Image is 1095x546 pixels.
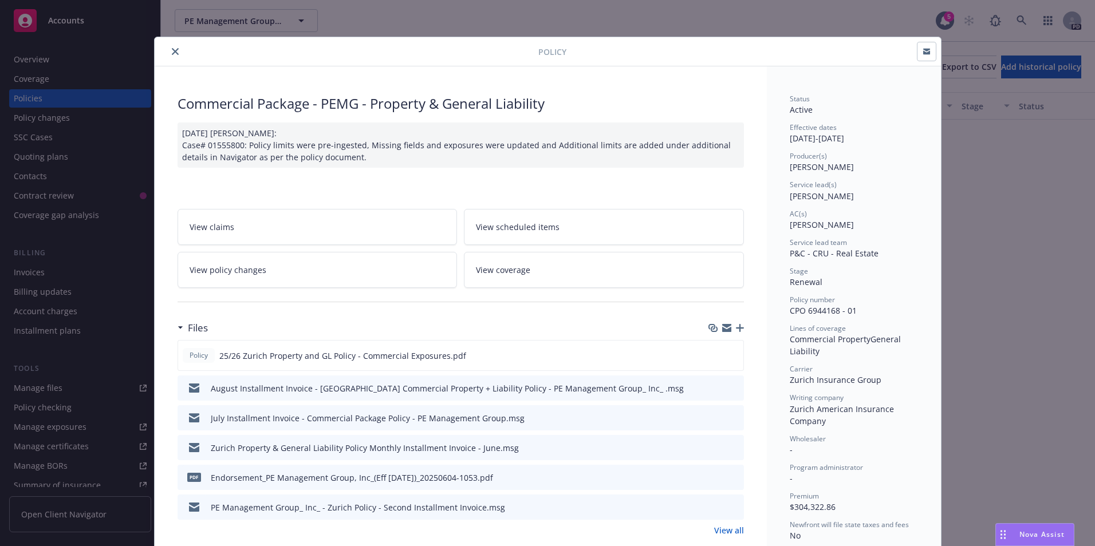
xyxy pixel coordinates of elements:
[790,491,819,501] span: Premium
[790,334,871,345] span: Commercial Property
[187,473,201,481] span: pdf
[711,442,720,454] button: download file
[790,238,847,247] span: Service lead team
[790,209,807,219] span: AC(s)
[168,45,182,58] button: close
[790,323,846,333] span: Lines of coverage
[178,209,458,245] a: View claims
[790,191,854,201] span: [PERSON_NAME]
[790,122,837,132] span: Effective dates
[211,412,525,424] div: July Installment Invoice - Commercial Package Policy - PE Management Group.msg
[790,219,854,230] span: [PERSON_NAME]
[190,264,266,276] span: View policy changes
[464,252,744,288] a: View coverage
[790,393,844,402] span: Writing company
[211,382,684,394] div: August Installment Invoice - [GEOGRAPHIC_DATA] Commercial Property + Liability Policy - PE Manage...
[790,151,827,161] span: Producer(s)
[728,350,739,362] button: preview file
[219,350,466,362] span: 25/26 Zurich Property and GL Policy - Commercial Exposures.pdf
[790,403,896,426] span: Zurich American Insurance Company
[476,221,560,233] span: View scheduled items
[996,524,1010,545] div: Drag to move
[790,473,793,484] span: -
[188,321,208,335] h3: Files
[1019,529,1065,539] span: Nova Assist
[714,524,744,536] a: View all
[790,266,808,276] span: Stage
[729,442,739,454] button: preview file
[178,321,208,335] div: Files
[711,412,720,424] button: download file
[790,530,801,541] span: No
[790,364,813,374] span: Carrier
[790,248,879,259] span: P&C - CRU - Real Estate
[538,46,566,58] span: Policy
[790,104,813,115] span: Active
[790,520,909,529] span: Newfront will file state taxes and fees
[178,122,744,168] div: [DATE] [PERSON_NAME]: Case# 01555800: Policy limits were pre-ingested, Missing fields and exposur...
[790,94,810,104] span: Status
[790,462,863,472] span: Program administrator
[790,180,837,189] span: Service lead(s)
[187,350,210,361] span: Policy
[190,221,234,233] span: View claims
[790,501,836,512] span: $304,322.86
[790,276,822,287] span: Renewal
[790,434,826,444] span: Wholesaler
[995,523,1074,546] button: Nova Assist
[790,334,903,357] span: General Liability
[729,412,739,424] button: preview file
[211,472,493,484] div: Endorsement_PE Management Group, Inc_(Eff [DATE])_20250604-1053.pdf
[729,382,739,394] button: preview file
[729,472,739,484] button: preview file
[790,122,918,144] div: [DATE] - [DATE]
[711,501,720,513] button: download file
[211,501,505,513] div: PE Management Group_ Inc_ - Zurich Policy - Second Installment Invoice.msg
[790,295,835,304] span: Policy number
[178,252,458,288] a: View policy changes
[476,264,530,276] span: View coverage
[790,444,793,455] span: -
[211,442,519,454] div: Zurich Property & General Liability Policy Monthly Installment Invoice - June.msg
[711,472,720,484] button: download file
[464,209,744,245] a: View scheduled items
[790,305,857,316] span: CPO 6944168 - 01
[710,350,719,362] button: download file
[178,94,744,113] div: Commercial Package - PEMG - Property & General Liability
[729,501,739,513] button: preview file
[790,161,854,172] span: [PERSON_NAME]
[790,374,881,385] span: Zurich Insurance Group
[711,382,720,394] button: download file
